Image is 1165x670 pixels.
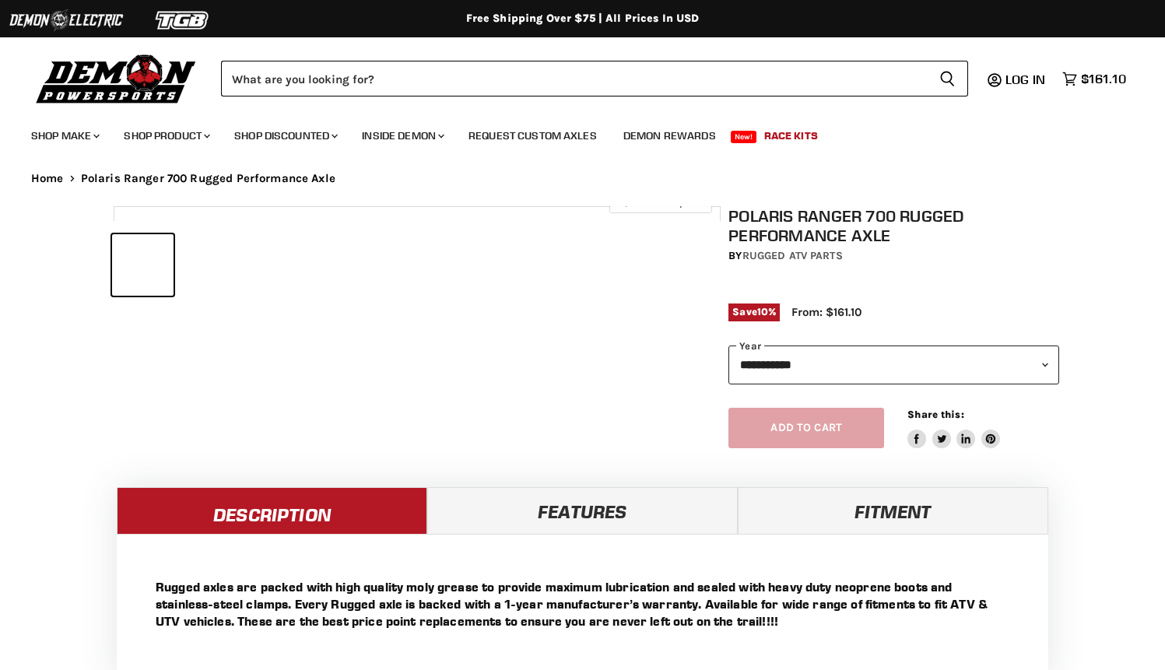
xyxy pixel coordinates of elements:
button: Polaris Ranger 700 Rugged Performance Axle thumbnail [112,234,174,296]
a: $161.10 [1054,68,1134,90]
span: Log in [1005,72,1045,87]
img: Demon Electric Logo 2 [8,5,125,35]
a: Shop Make [19,120,109,152]
form: Product [221,61,968,96]
a: Home [31,172,64,185]
span: New! [731,131,757,143]
span: From: $161.10 [791,305,861,319]
input: Search [221,61,927,96]
button: Search [927,61,968,96]
a: Log in [998,72,1054,86]
span: Save % [728,303,780,321]
a: Description [117,487,427,534]
h1: Polaris Ranger 700 Rugged Performance Axle [728,206,1059,245]
span: 10 [757,306,768,317]
button: Polaris Ranger 700 Rugged Performance Axle thumbnail [178,234,240,296]
a: Fitment [738,487,1048,534]
aside: Share this: [907,408,1000,449]
a: Shop Product [112,120,219,152]
a: Rugged ATV Parts [742,249,843,262]
a: Shop Discounted [223,120,347,152]
a: Inside Demon [350,120,454,152]
span: Click to expand [617,196,704,208]
a: Request Custom Axles [457,120,609,152]
img: Demon Powersports [31,51,202,106]
img: TGB Logo 2 [125,5,241,35]
a: Features [427,487,738,534]
select: year [728,346,1059,384]
span: Polaris Ranger 700 Rugged Performance Axle [81,172,335,185]
a: Demon Rewards [612,120,728,152]
button: Polaris Ranger 700 Rugged Performance Axle thumbnail [245,234,307,296]
ul: Main menu [19,114,1122,152]
span: $161.10 [1081,72,1126,86]
p: Rugged axles are packed with high quality moly grease to provide maximum lubrication and sealed w... [156,578,1009,630]
span: Share this: [907,409,963,420]
a: Race Kits [753,120,830,152]
div: by [728,247,1059,265]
